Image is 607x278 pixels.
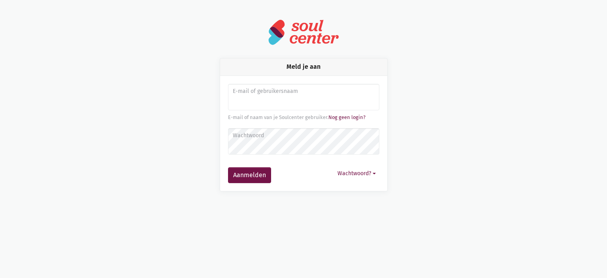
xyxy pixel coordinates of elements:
button: Wachtwoord? [334,167,379,180]
label: E-mail of gebruikersnaam [233,87,374,96]
a: Nog geen login? [328,114,366,120]
form: Aanmelden [228,84,379,183]
button: Aanmelden [228,167,271,183]
div: E-mail of naam van je Soulcenter gebruiker. [228,113,379,121]
label: Wachtwoord [233,131,374,140]
img: logo-soulcenter-full.svg [268,19,339,45]
div: Meld je aan [220,59,387,76]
